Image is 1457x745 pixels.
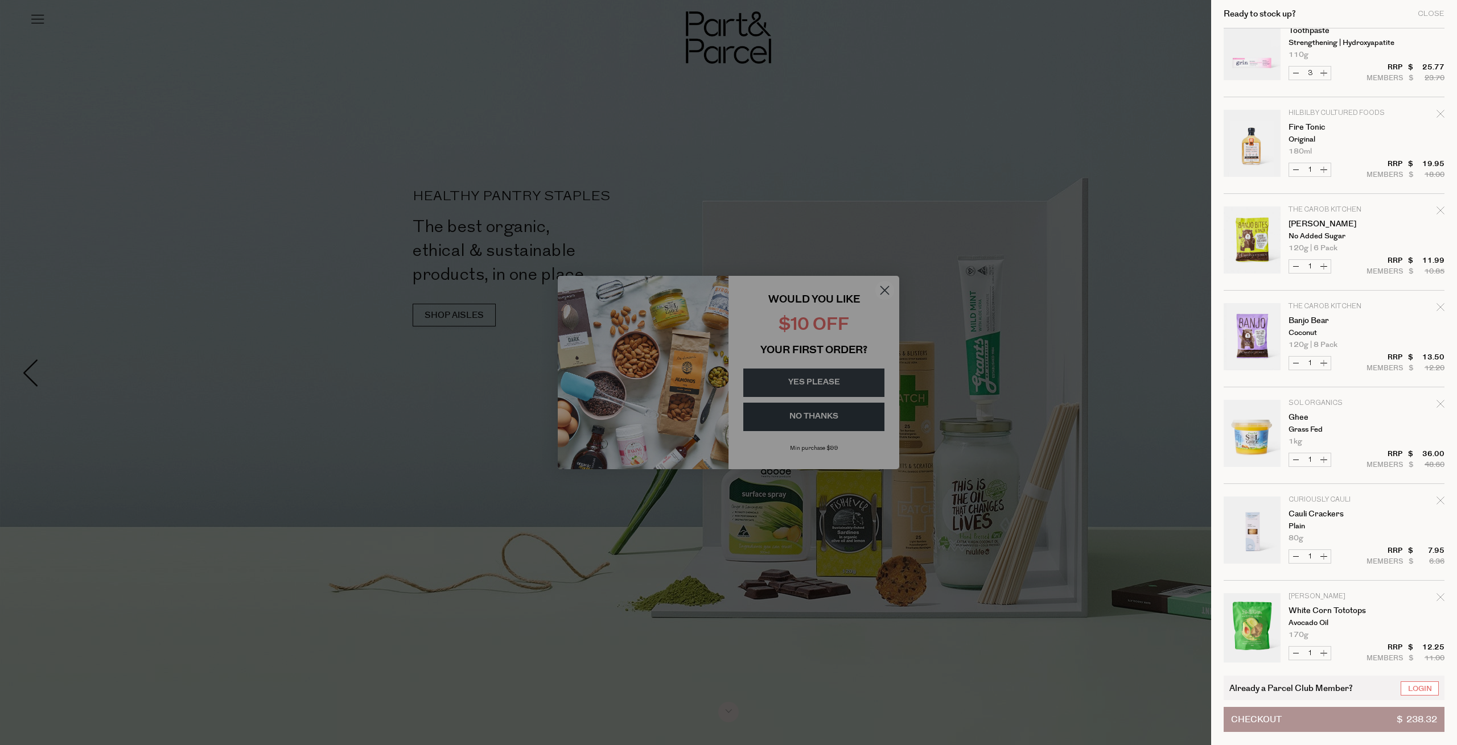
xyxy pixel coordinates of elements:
[1397,707,1437,731] span: $ 238.32
[1303,453,1317,466] input: QTY Ghee
[1289,27,1377,35] a: Toothpaste
[1437,495,1444,510] div: Remove Cauli Crackers
[1437,205,1444,220] div: Remove Carob Sultanas
[1289,51,1308,59] span: 110g
[1289,148,1312,155] span: 180ml
[1437,591,1444,607] div: Remove White Corn Tototops
[1229,681,1353,694] span: Already a Parcel Club Member?
[1289,123,1377,131] a: Fire Tonic
[1303,647,1317,660] input: QTY White Corn Tototops
[1289,535,1303,542] span: 80g
[1289,317,1377,325] a: Banjo Bear
[1401,681,1439,696] a: Login
[1224,707,1444,732] button: Checkout$ 238.32
[1303,260,1317,273] input: QTY Carob Sultanas
[1289,400,1377,407] p: Sol Organics
[1289,619,1377,627] p: Avocado Oil
[1224,10,1296,18] h2: Ready to stock up?
[1289,233,1377,240] p: No Added Sugar
[1289,426,1377,433] p: Grass Fed
[1289,220,1377,228] a: [PERSON_NAME]
[1289,341,1337,349] span: 120g | 8 Pack
[1437,301,1444,317] div: Remove Banjo Bear
[1289,110,1377,117] p: Hilbilby Cultured Foods
[1437,108,1444,123] div: Remove Fire Tonic
[1303,357,1317,370] input: QTY Banjo Bear
[1289,413,1377,421] a: Ghee
[1289,593,1377,600] p: [PERSON_NAME]
[1437,398,1444,413] div: Remove Ghee
[1289,631,1308,639] span: 170g
[1289,510,1377,518] a: Cauli Crackers
[1289,438,1302,445] span: 1kg
[1231,707,1282,731] span: Checkout
[1289,136,1377,143] p: Original
[1289,206,1377,213] p: The Carob Kitchen
[1303,67,1317,80] input: QTY Toothpaste
[1289,607,1377,615] a: White Corn Tototops
[1289,245,1337,252] span: 120g | 6 Pack
[1303,550,1317,563] input: QTY Cauli Crackers
[1303,163,1317,176] input: QTY Fire Tonic
[1289,329,1377,337] p: Coconut
[1289,303,1377,310] p: The Carob Kitchen
[1289,523,1377,530] p: Plain
[1418,10,1444,18] div: Close
[1289,496,1377,503] p: Curiously Cauli
[1289,39,1377,47] p: Strengthening | Hydroxyapatite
